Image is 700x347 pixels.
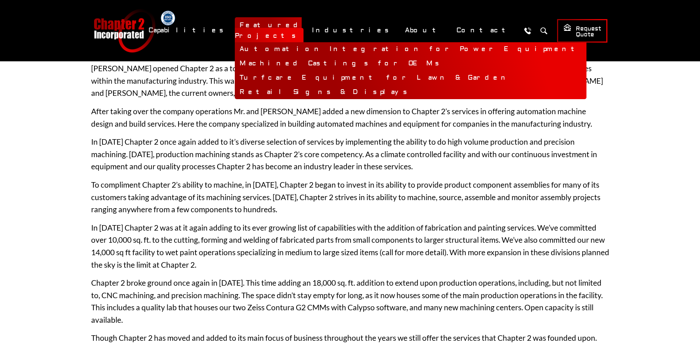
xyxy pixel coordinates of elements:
p: In [DATE] Chapter 2 was at it again adding to its ever growing list of capabilities with the addi... [91,221,609,271]
p: In [DATE] Chapter 2 once again added to it’s diverse selection of services by implementing the ab... [91,135,609,173]
p: After taking over the company operations Mr. and [PERSON_NAME] added a new dimension to Chapter 2... [91,105,609,130]
p: To compliment Chapter 2’s ability to machine, in [DATE], Chapter 2 began to invest in its ability... [91,178,609,216]
a: Industries [307,22,396,38]
a: Machined Castings for OEMs [235,57,586,71]
a: Turfcare Equipment for Lawn & Garden [235,71,586,85]
a: Call Us [521,24,535,37]
a: Featured Projects [235,17,304,44]
span: Request Quote [563,24,601,39]
p: Chapter 2 broke ground once again in [DATE]. This time adding an 18,000 sq. ft. addition to exten... [91,276,609,326]
a: Contact [452,22,517,38]
a: Request Quote [557,19,607,43]
a: Automation Integration for Power Equipment [235,42,586,57]
a: Capabilities [144,22,231,38]
button: Search [537,24,551,37]
a: Retail Signs & Displays [235,85,586,100]
a: About [400,22,448,38]
p: Chapter 2 Incorporated first started in [GEOGRAPHIC_DATA][PERSON_NAME], [US_STATE] in [DATE]. Ori... [91,50,609,99]
a: Chapter 2 Incorporated [93,9,155,53]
